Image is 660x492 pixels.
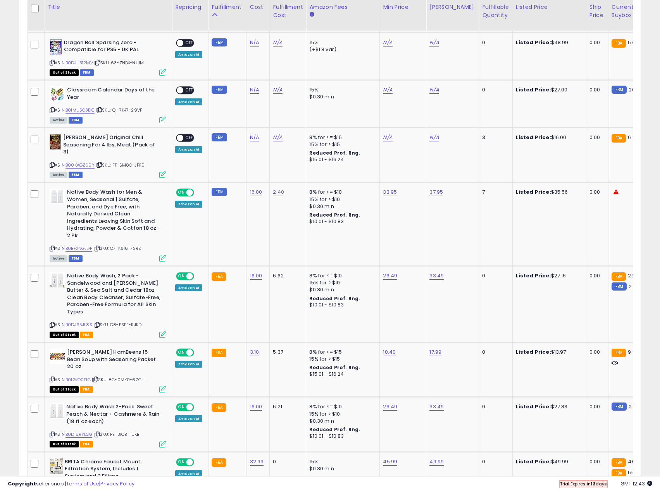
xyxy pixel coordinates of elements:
[309,364,360,371] b: Reduced Prof. Rng.
[482,272,506,279] div: 0
[383,188,397,196] a: 33.95
[612,3,651,19] div: Current Buybox Price
[383,86,392,94] a: N/A
[64,39,158,55] b: Dragon Ball Sparking Zero - Compatible for PS5 - UK PAL
[309,279,374,286] div: 15% for > $10
[67,349,161,372] b: [PERSON_NAME] HamBeens 15 Bean Soup with Seasoning Packet 20 oz
[516,39,551,46] b: Listed Price:
[93,245,141,251] span: | SKU: Q7-K616-72RZ
[212,188,227,196] small: FBM
[92,377,145,383] span: | SKU: 8G-0MK0-6ZGH
[63,134,157,158] b: [PERSON_NAME] Original Chili Seasoning For 4 lbs. Meat (Pack of 3)
[516,86,580,93] div: $27.00
[309,371,374,378] div: $15.01 - $16.24
[612,272,626,281] small: FBA
[50,332,79,338] span: All listings that are currently out of stock and unavailable for purchase on Amazon
[383,272,397,280] a: 26.49
[516,348,551,356] b: Listed Price:
[516,189,580,196] div: $35.56
[175,98,202,105] div: Amazon AI
[80,441,93,447] span: FBA
[50,386,79,393] span: All listings that are currently out of stock and unavailable for purchase on Amazon
[250,86,259,94] a: N/A
[273,188,284,196] a: 2.40
[629,86,639,93] span: 20.2
[482,39,506,46] div: 0
[482,3,509,19] div: Fulfillable Quantity
[309,150,360,156] b: Reduced Prof. Rng.
[175,201,202,208] div: Amazon AI
[193,459,205,465] span: OFF
[429,86,439,94] a: N/A
[612,403,627,411] small: FBM
[8,480,134,488] div: seller snap | |
[309,411,374,418] div: 15% for > $10
[65,458,159,482] b: BRITA Chrome Faucet Mount Filtration System, Includes 1 System and 2 Filters.
[482,134,506,141] div: 3
[212,272,226,281] small: FBA
[48,3,169,11] div: Title
[383,3,423,11] div: Min Price
[516,86,551,93] b: Listed Price:
[50,403,64,419] img: 31PYFv8uqdL._SL40_.jpg
[212,38,227,46] small: FBM
[250,272,262,280] a: 16.00
[8,480,36,487] strong: Copyright
[175,51,202,58] div: Amazon AI
[629,403,642,410] span: 27.96
[516,272,580,279] div: $27.16
[589,189,602,196] div: 0.00
[50,349,166,392] div: ASIN:
[628,272,642,279] span: 29.99
[250,458,264,466] a: 32.99
[250,348,259,356] a: 3.10
[309,272,374,279] div: 8% for <= $10
[612,86,627,94] small: FBM
[66,480,99,487] a: Terms of Use
[250,188,262,196] a: 16.00
[96,162,145,168] span: | SKU: FT-SM8C-JPF9
[212,458,226,467] small: FBA
[50,134,61,150] img: 4161Fb9+hnL._SL40_.jpg
[612,134,626,143] small: FBA
[516,134,551,141] b: Listed Price:
[482,189,506,196] div: 7
[309,218,374,225] div: $10.01 - $10.83
[250,3,267,11] div: Cost
[65,377,91,383] a: B012KO0EIG
[80,69,94,76] span: FBM
[309,46,374,53] div: (+$1.8 var)
[429,272,444,280] a: 33.49
[309,465,374,472] div: $0.30 min
[193,349,205,356] span: OFF
[516,188,551,196] b: Listed Price:
[589,272,602,279] div: 0.00
[612,282,627,291] small: FBM
[383,403,397,411] a: 26.49
[309,426,360,433] b: Reduced Prof. Rng.
[177,273,186,280] span: ON
[273,3,303,19] div: Fulfillment Cost
[612,458,626,467] small: FBA
[65,60,93,66] a: B0DJH312MV
[193,189,205,196] span: OFF
[50,458,63,474] img: 51M8nr6cJiL._SL40_.jpg
[175,284,202,291] div: Amazon AI
[309,458,374,465] div: 15%
[309,418,374,425] div: $0.30 min
[273,39,282,46] a: N/A
[65,107,95,114] a: B01MU5C3DC
[80,386,93,393] span: FBA
[589,349,602,356] div: 0.00
[516,458,551,465] b: Listed Price:
[50,134,166,177] div: ASIN:
[50,403,166,446] div: ASIN:
[273,134,282,141] a: N/A
[516,403,580,410] div: $27.83
[50,255,67,262] span: All listings currently available for purchase on Amazon
[309,203,374,210] div: $0.30 min
[177,189,186,196] span: ON
[212,349,226,357] small: FBA
[516,403,551,410] b: Listed Price:
[50,86,65,102] img: 519tlUew9ZL._SL40_.jpg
